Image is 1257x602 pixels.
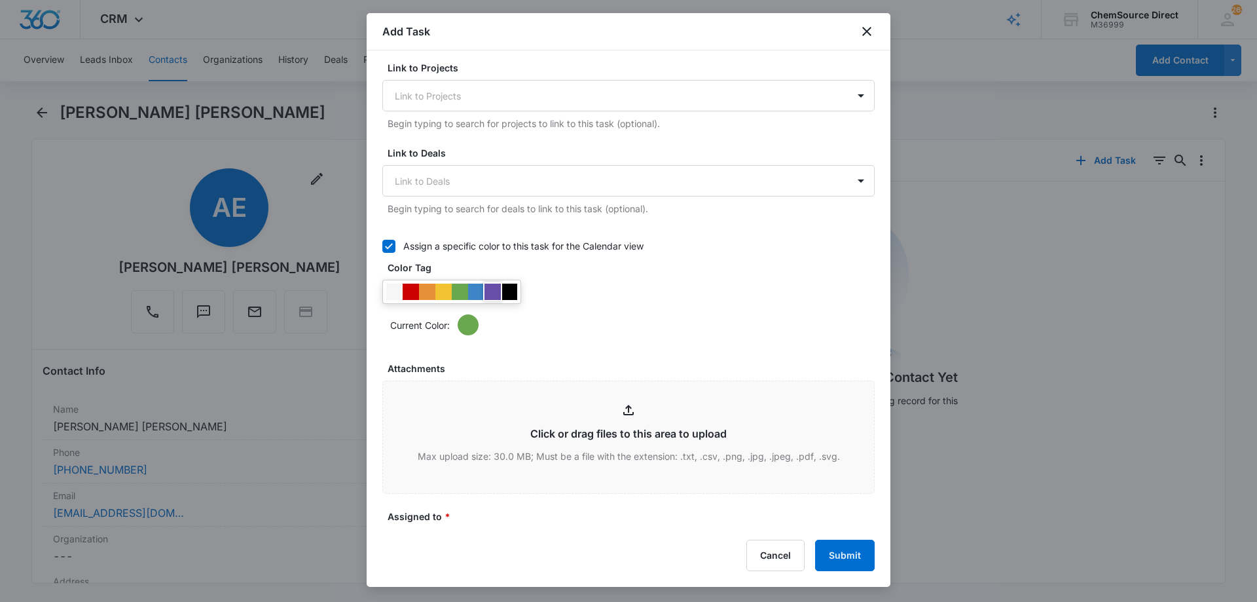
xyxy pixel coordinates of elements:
[382,239,875,253] label: Assign a specific color to this task for the Calendar view
[815,540,875,571] button: Submit
[386,284,403,300] div: #F6F6F6
[388,261,880,274] label: Color Tag
[403,284,419,300] div: #CC0000
[388,202,875,216] p: Begin typing to search for deals to link to this task (optional).
[388,362,880,375] label: Attachments
[390,318,450,332] p: Current Color:
[435,284,452,300] div: #f1c232
[484,284,501,300] div: #674ea7
[859,24,875,39] button: close
[419,284,435,300] div: #e69138
[388,61,880,75] label: Link to Projects
[388,146,880,160] label: Link to Deals
[388,117,875,130] p: Begin typing to search for projects to link to this task (optional).
[501,284,517,300] div: #000000
[468,284,484,300] div: #3d85c6
[452,284,468,300] div: #6aa84f
[746,540,805,571] button: Cancel
[382,24,430,39] h1: Add Task
[388,510,880,523] label: Assigned to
